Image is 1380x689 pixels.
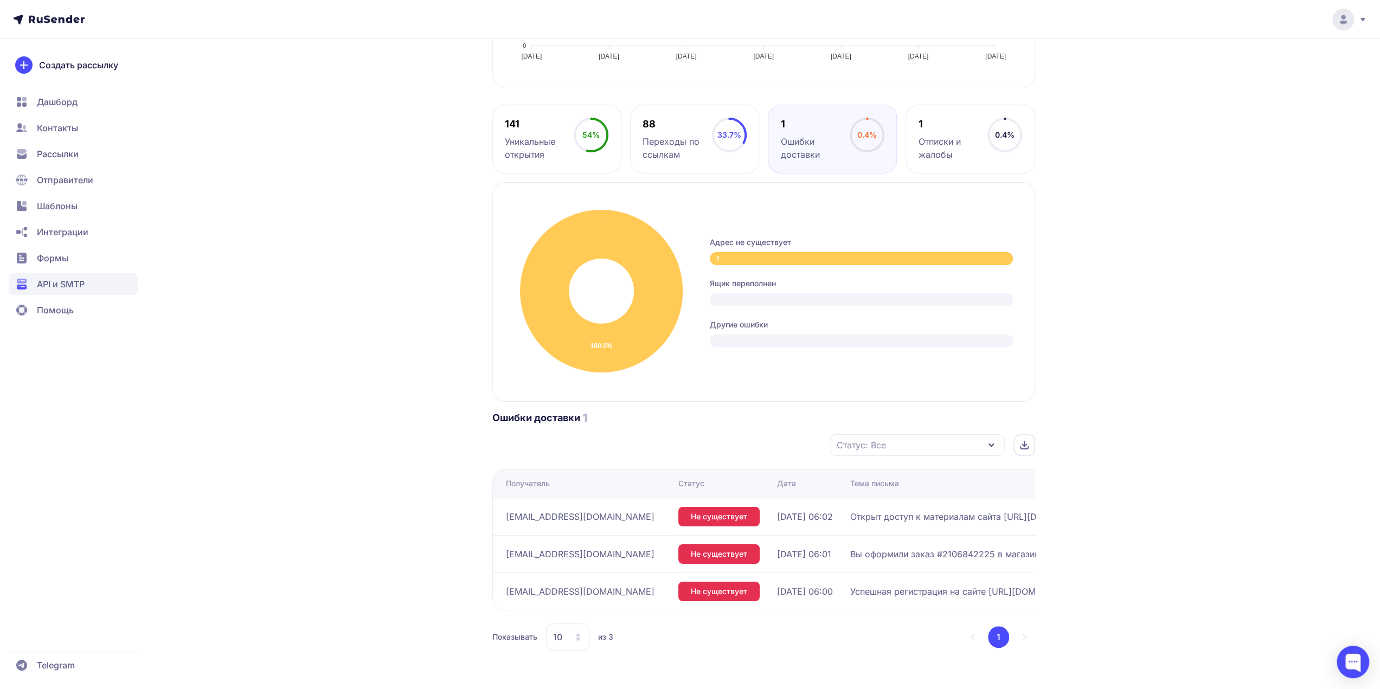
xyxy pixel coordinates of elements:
span: 10 [553,630,562,643]
span: Отправители [37,173,93,186]
div: 1 [710,252,1013,265]
div: Статус [678,478,704,489]
a: Telegram [9,654,138,676]
span: Вы оформили заказ #2106842225 в магазине [URL][DOMAIN_NAME] [850,548,1121,561]
span: 0.4% [995,130,1015,139]
span: Успешная регистрация на сайте [URL][DOMAIN_NAME] [850,585,1083,598]
div: 88 [643,118,711,131]
h2: Ошибки доставки [492,411,580,424]
span: Показывать [492,632,537,642]
span: Интеграции [37,226,88,239]
div: Получатель [506,478,550,489]
div: Тема письма [850,478,899,489]
div: Ящик переполнен [710,278,1013,289]
span: Шаблоны [37,199,78,213]
span: 54% [582,130,600,139]
div: Отписки и жалобы [919,135,987,161]
span: Не существует [691,549,747,559]
tspan: [DATE] [521,53,542,60]
span: Контакты [37,121,78,134]
span: Telegram [37,659,75,672]
span: 33.7% [717,130,741,139]
div: 1 [781,118,850,131]
span: API и SMTP [37,278,85,291]
span: Не существует [691,586,747,597]
tspan: [DATE] [753,53,774,60]
div: Другие ошибки [710,319,1013,330]
span: Статус: Все [837,439,886,452]
span: Дашборд [37,95,78,108]
span: Не существует [691,511,747,522]
span: [EMAIL_ADDRESS][DOMAIN_NAME] [506,510,654,523]
div: Уникальные открытия [505,135,574,161]
button: 1 [988,626,1009,648]
span: [EMAIL_ADDRESS][DOMAIN_NAME] [506,548,654,561]
tspan: [DATE] [830,53,851,60]
span: Создать рассылку [39,59,118,72]
span: [DATE] 06:02 [777,510,833,523]
span: [EMAIL_ADDRESS][DOMAIN_NAME] [506,585,654,598]
span: Формы [37,252,68,265]
h3: 1 [582,410,588,426]
span: Помощь [37,304,74,317]
div: Переходы по ссылкам [643,135,711,161]
tspan: 0 [523,42,526,49]
div: Адрес не существует [710,237,1013,248]
tspan: [DATE] [676,53,696,60]
span: [DATE] 06:01 [777,548,831,561]
span: [DATE] 06:00 [777,585,833,598]
span: Рассылки [37,147,79,160]
span: из 3 [598,632,613,642]
div: Ошибки доставки [781,135,850,161]
tspan: [DATE] [985,53,1006,60]
tspan: [DATE] [598,53,619,60]
div: 1 [919,118,987,131]
div: 141 [505,118,574,131]
tspan: [DATE] [908,53,928,60]
span: 0.4% [857,130,877,139]
span: Открыт доступ к материалам сайта [URL][DOMAIN_NAME] [850,510,1099,523]
div: Дата [777,478,796,489]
